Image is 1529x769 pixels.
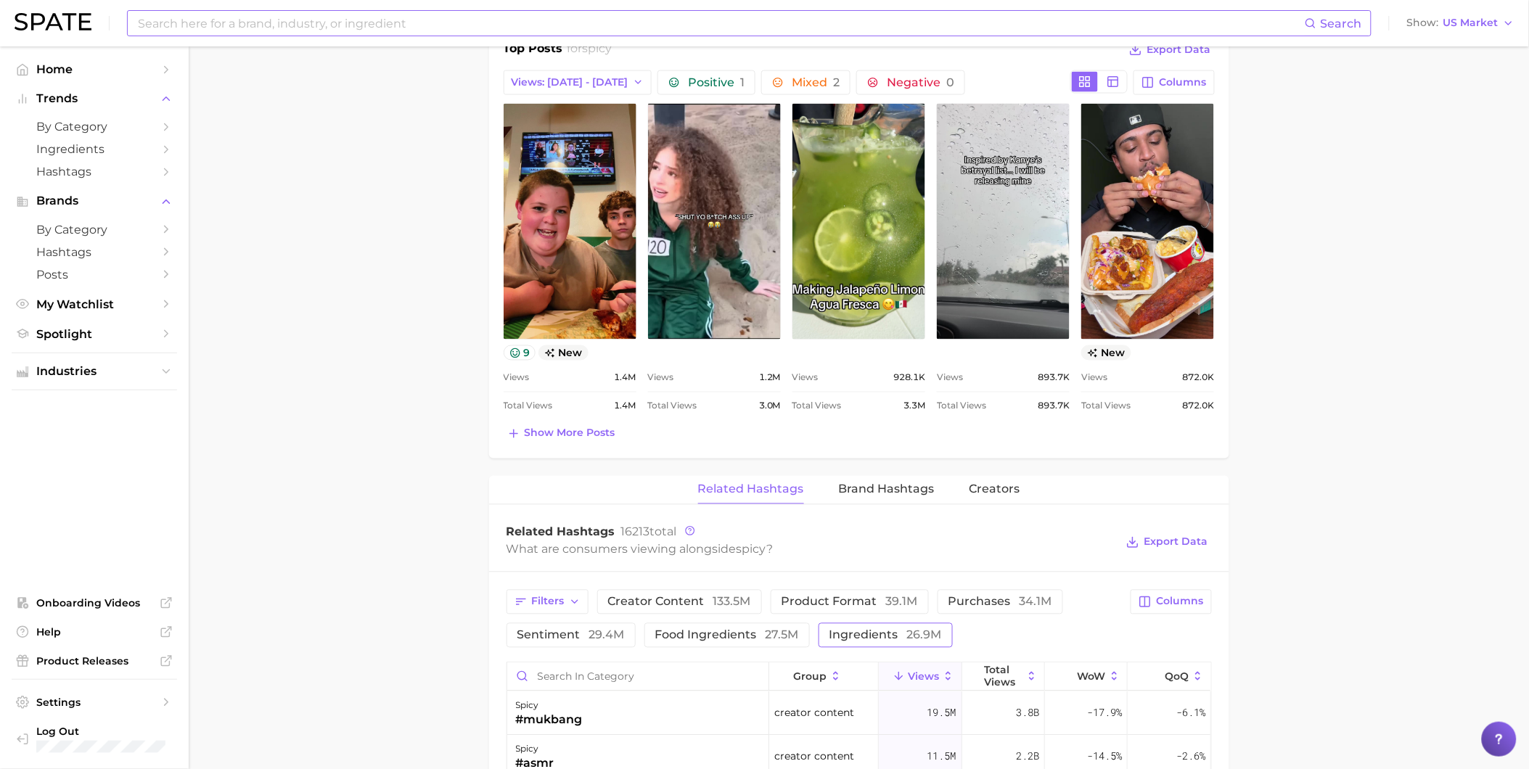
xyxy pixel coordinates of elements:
span: Views [937,369,963,387]
div: #mukbang [516,712,583,729]
a: Settings [12,691,177,713]
span: Export Data [1144,536,1208,548]
span: Search [1321,17,1362,30]
span: Help [36,625,152,638]
button: 9 [504,345,536,361]
span: ingredients [829,630,942,641]
span: Posts [36,268,152,281]
a: Posts [12,263,177,286]
h2: for [567,40,612,62]
span: Show more posts [525,427,615,440]
span: Hashtags [36,245,152,259]
span: 893.7k [1038,398,1070,415]
span: Trends [36,92,152,105]
button: Brands [12,190,177,212]
span: creator content [774,748,854,765]
span: Creators [970,483,1020,496]
button: Total Views [962,663,1045,691]
span: Columns [1160,76,1207,89]
span: Related Hashtags [698,483,804,496]
button: Export Data [1123,532,1211,553]
span: 893.7k [1038,369,1070,387]
span: food ingredients [655,630,799,641]
a: Log out. Currently logged in with e-mail pcherdchu@takasago.com. [12,720,177,757]
a: Ingredients [12,138,177,160]
div: What are consumers viewing alongside ? [507,540,1116,559]
span: WoW [1077,671,1105,683]
button: Filters [507,590,589,614]
input: Search in category [507,663,768,691]
a: Onboarding Videos [12,592,177,614]
span: 1 [740,75,745,89]
span: 3.8b [1016,704,1039,722]
span: Export Data [1147,44,1211,56]
a: Spotlight [12,323,177,345]
span: Views [792,369,819,387]
span: 2 [833,75,840,89]
span: Filters [532,596,565,608]
div: spicy [516,697,583,715]
span: 19.5m [927,704,956,722]
span: 16213 [621,525,650,539]
span: Ingredients [36,142,152,156]
span: Views: [DATE] - [DATE] [512,76,628,89]
span: Total Views [984,665,1022,688]
span: 29.4m [589,628,625,642]
span: 872.0k [1182,398,1214,415]
span: Views [648,369,674,387]
span: 3.3m [903,398,925,415]
a: Home [12,58,177,81]
span: spicy [737,543,767,556]
span: new [1081,345,1131,361]
span: sentiment [517,630,625,641]
span: 928.1k [893,369,925,387]
span: 1.2m [759,369,781,387]
span: Columns [1157,596,1204,608]
span: -14.5% [1087,748,1122,765]
button: Show more posts [504,424,619,444]
span: purchases [948,596,1052,608]
span: Views [908,671,939,683]
span: 133.5m [713,595,751,609]
span: Brand Hashtags [839,483,935,496]
button: Trends [12,88,177,110]
span: 3.0m [759,398,781,415]
span: 27.5m [766,628,799,642]
span: 34.1m [1020,595,1052,609]
span: Industries [36,365,152,378]
span: Show [1407,19,1439,27]
button: WoW [1045,663,1128,691]
span: 2.2b [1016,748,1039,765]
span: new [538,345,589,361]
a: Help [12,621,177,643]
a: by Category [12,115,177,138]
span: Views [504,369,530,387]
span: 1.4m [615,398,636,415]
span: Positive [688,77,745,89]
span: 39.1m [886,595,918,609]
span: QoQ [1165,671,1189,683]
a: by Category [12,218,177,241]
a: Hashtags [12,241,177,263]
span: Home [36,62,152,76]
button: group [769,663,880,691]
span: -17.9% [1087,704,1122,722]
span: group [793,671,827,683]
button: spicy#mukbangcreator content19.5m3.8b-17.9%-6.1% [507,692,1211,736]
a: My Watchlist [12,293,177,316]
span: Log Out [36,725,173,738]
span: Onboarding Videos [36,596,152,609]
span: 26.9m [907,628,942,642]
button: Export Data [1126,40,1214,60]
span: total [621,525,677,539]
h1: Top Posts [504,40,563,62]
span: 1.4m [615,369,636,387]
a: Hashtags [12,160,177,183]
span: spicy [582,41,612,55]
button: Columns [1131,590,1211,614]
button: Views [879,663,962,691]
span: Negative [887,77,954,89]
button: ShowUS Market [1403,14,1518,33]
span: Settings [36,696,152,709]
span: 11.5m [927,748,956,765]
